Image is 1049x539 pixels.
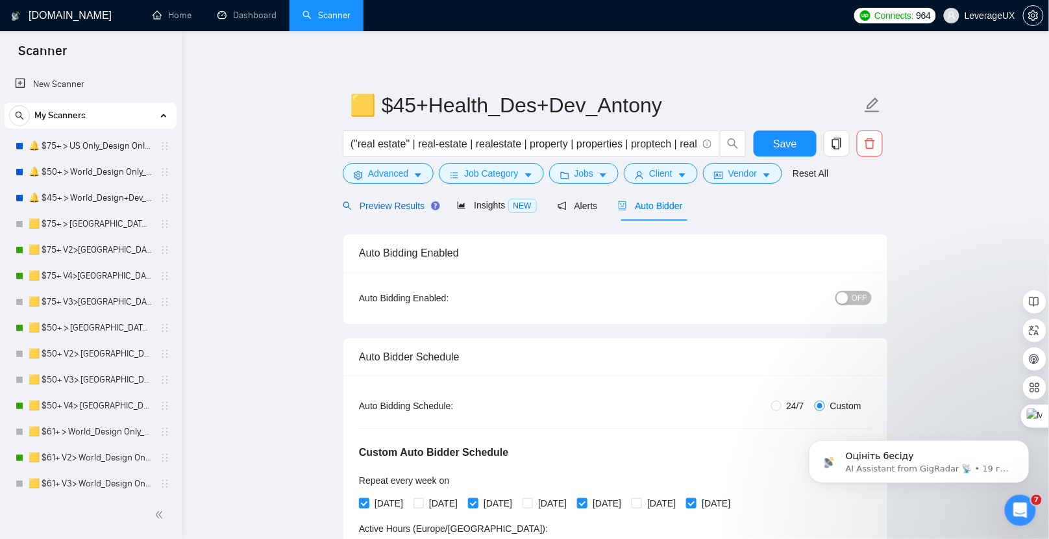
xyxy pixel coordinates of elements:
a: 🟨 $61+ V3> World_Design Only_Roman-UX/UI_General [29,471,152,497]
span: idcard [714,170,723,180]
span: holder [160,141,170,151]
span: user [947,11,956,20]
a: 🟨 $75+ V3>[GEOGRAPHIC_DATA]+[GEOGRAPHIC_DATA] Only_Tony-UX/UI_General [29,289,152,315]
a: 🔔 $50+ > World_Design Only_General [29,159,152,185]
span: holder [160,245,170,255]
img: logo [11,6,20,27]
span: 964 [917,8,931,23]
a: New Scanner [15,71,166,97]
button: search [9,105,30,126]
span: holder [160,375,170,385]
span: My Scanners [34,103,86,129]
span: [DATE] [587,496,626,510]
a: dashboardDashboard [217,10,277,21]
span: robot [618,201,627,210]
a: homeHome [153,10,191,21]
span: holder [160,219,170,229]
span: caret-down [599,170,608,180]
span: 7 [1031,495,1042,505]
span: Insights [457,200,536,210]
a: 🟨 $75+ V2>[GEOGRAPHIC_DATA]+[GEOGRAPHIC_DATA] Only_Tony-UX/UI_General [29,237,152,263]
a: 🟨 $50+ V3> [GEOGRAPHIC_DATA]+[GEOGRAPHIC_DATA] Only_Tony-UX/UI_General [29,367,152,393]
span: [DATE] [697,496,735,510]
a: 🔔 $45+ > World_Design+Dev_General [29,185,152,211]
span: Auto Bidder [618,201,682,211]
span: holder [160,427,170,437]
button: search [720,131,746,157]
span: edit [864,97,881,114]
button: idcardVendorcaret-down [703,163,782,184]
input: Search Freelance Jobs... [351,136,697,152]
span: Vendor [728,166,757,181]
a: searchScanner [302,10,351,21]
span: holder [160,401,170,411]
span: search [343,201,352,210]
button: Save [754,131,817,157]
span: Alerts [558,201,598,211]
span: setting [1024,10,1043,21]
span: 24/7 [782,399,809,413]
img: upwork-logo.png [860,10,870,21]
span: setting [354,170,363,180]
span: holder [160,271,170,281]
div: Auto Bidder Schedule [359,338,872,375]
span: holder [160,479,170,489]
span: bars [450,170,459,180]
span: Job Category [464,166,518,181]
span: [DATE] [533,496,572,510]
span: holder [160,323,170,333]
span: delete [858,138,882,149]
button: setting [1023,5,1044,26]
span: caret-down [762,170,771,180]
a: 🟨 $75+ V4>[GEOGRAPHIC_DATA]+[GEOGRAPHIC_DATA] Only_Tony-UX/UI_General [29,263,152,289]
span: Repeat every week on [359,475,449,486]
span: Scanner [8,42,77,69]
span: holder [160,297,170,307]
a: 🟨 $50+ V2> [GEOGRAPHIC_DATA]+[GEOGRAPHIC_DATA] Only_Tony-UX/UI_General [29,341,152,367]
iframe: Intercom live chat [1005,495,1036,526]
button: folderJobscaret-down [549,163,619,184]
div: Tooltip anchor [430,200,441,212]
span: area-chart [457,201,466,210]
span: notification [558,201,567,210]
span: caret-down [678,170,687,180]
span: [DATE] [478,496,517,510]
span: search [721,138,745,149]
span: folder [560,170,569,180]
span: Advanced [368,166,408,181]
span: caret-down [413,170,423,180]
a: 🟨 $50+ > [GEOGRAPHIC_DATA]+[GEOGRAPHIC_DATA] Only_Tony-UX/UI_General [29,315,152,341]
span: [DATE] [424,496,463,510]
span: NEW [508,199,537,213]
span: Custom [825,399,867,413]
div: Auto Bidding Enabled: [359,291,530,305]
a: 🟨 $50+ V4> [GEOGRAPHIC_DATA]+[GEOGRAPHIC_DATA] Only_Tony-UX/UI_General [29,393,152,419]
span: Save [773,136,796,152]
li: New Scanner [5,71,177,97]
div: Auto Bidding Schedule: [359,399,530,413]
span: OFF [852,291,867,305]
div: Auto Bidding Enabled [359,234,872,271]
span: Client [649,166,673,181]
button: settingAdvancedcaret-down [343,163,434,184]
span: [DATE] [642,496,681,510]
a: Reset All [793,166,828,181]
a: 🔔 $75+ > US Only_Design Only_General [29,133,152,159]
span: double-left [154,508,167,521]
span: Jobs [574,166,594,181]
iframe: Intercom notifications повідомлення [789,413,1049,504]
a: 🟨 $61+ V2> World_Design Only_Roman-UX/UI_General [29,445,152,471]
h5: Custom Auto Bidder Schedule [359,445,509,460]
span: user [635,170,644,180]
button: copy [824,131,850,157]
a: 🟨 $61+ > World_Design Only_Roman-UX/UI_General [29,419,152,445]
span: holder [160,453,170,463]
span: holder [160,349,170,359]
input: Scanner name... [350,89,861,121]
span: Active Hours ( Europe/[GEOGRAPHIC_DATA] ): [359,523,548,534]
span: caret-down [524,170,533,180]
button: userClientcaret-down [624,163,698,184]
